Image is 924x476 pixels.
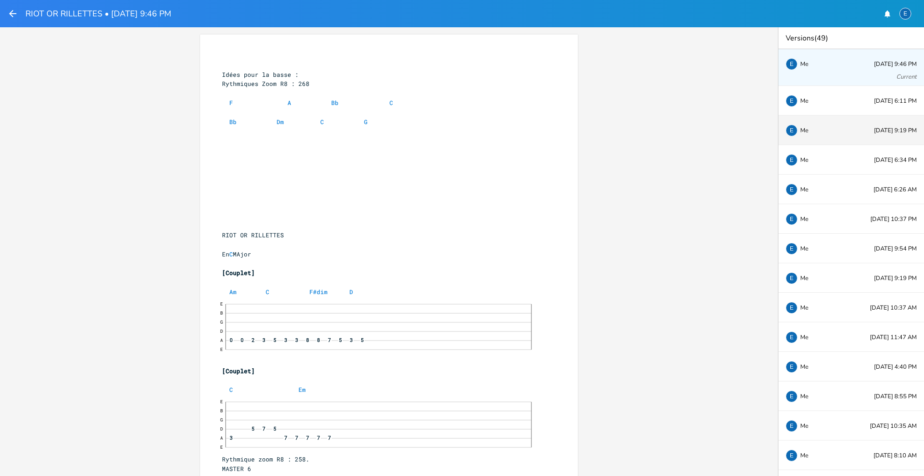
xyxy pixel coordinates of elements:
[874,187,917,193] span: [DATE] 6:26 AM
[896,74,917,80] div: Current
[220,417,223,423] text: G
[262,426,266,431] span: 7
[800,186,808,193] span: Me
[349,337,353,342] span: 3
[360,337,364,342] span: 5
[874,276,917,281] span: [DATE] 9:19 PM
[222,367,255,375] span: [Couplet]
[220,337,223,343] text: A
[229,250,233,258] span: C
[25,10,171,18] h1: RIOT OR RILLETTES • [DATE] 9:46 PM
[800,334,808,341] span: Me
[874,98,917,104] span: [DATE] 6:11 PM
[222,80,309,88] span: Rythmiques Zoom R8 : 268
[778,27,924,49] div: Versions (49)
[262,337,266,342] span: 3
[786,391,798,402] div: emmanuel.grasset
[786,243,798,255] div: emmanuel.grasset
[266,288,269,296] span: C
[874,128,917,134] span: [DATE] 9:19 PM
[800,157,808,163] span: Me
[320,118,324,126] span: C
[273,426,277,431] span: 5
[220,435,223,441] text: A
[786,184,798,195] div: emmanuel.grasset
[273,337,277,342] span: 5
[786,125,798,136] div: emmanuel.grasset
[298,386,306,394] span: Em
[800,61,808,67] span: Me
[800,216,808,222] span: Me
[220,301,223,307] text: E
[277,118,284,126] span: Dm
[229,288,237,296] span: Am
[786,302,798,314] div: emmanuel.grasset
[800,452,808,459] span: Me
[220,346,223,352] text: E
[786,331,798,343] div: emmanuel.grasset
[220,408,223,414] text: B
[800,364,808,370] span: Me
[220,426,223,432] text: D
[786,213,798,225] div: emmanuel.grasset
[327,337,332,342] span: 7
[874,246,917,252] span: [DATE] 9:54 PM
[786,58,798,70] div: emmanuel.grasset
[870,305,917,311] span: [DATE] 10:37 AM
[364,118,368,126] span: G
[786,450,798,461] div: emmanuel.grasset
[294,337,299,342] span: 3
[389,99,393,107] span: C
[309,288,328,296] span: F#dim
[251,426,255,431] span: 5
[800,246,808,252] span: Me
[283,436,288,441] span: 7
[229,99,233,107] span: F
[229,337,233,342] span: 0
[786,361,798,373] div: emmanuel.grasset
[349,288,353,296] span: D
[251,337,255,342] span: 2
[786,272,798,284] div: emmanuel.grasset
[786,420,798,432] div: emmanuel.grasset
[800,393,808,400] span: Me
[220,399,223,405] text: E
[338,337,343,342] span: 5
[327,436,332,441] span: 7
[229,436,233,441] span: 3
[874,364,917,370] span: [DATE] 4:40 PM
[870,423,917,429] span: [DATE] 10:35 AM
[222,465,251,473] span: MASTER 6
[222,231,284,239] span: RIOT OR RILLETTES
[874,453,917,459] span: [DATE] 8:10 AM
[870,335,917,341] span: [DATE] 11:47 AM
[305,436,310,441] span: 7
[288,99,291,107] span: A
[800,305,808,311] span: Me
[870,216,917,222] span: [DATE] 10:37 PM
[800,423,808,429] span: Me
[222,455,309,463] span: Rythmique zoom R8 : 258.
[874,394,917,400] span: [DATE] 8:55 PM
[316,436,321,441] span: 7
[229,386,233,394] span: C
[874,61,917,67] span: [DATE] 9:46 PM
[874,157,917,163] span: [DATE] 6:34 PM
[786,154,798,166] div: emmanuel.grasset
[800,275,808,281] span: Me
[240,337,244,342] span: 0
[800,127,808,134] span: Me
[220,328,223,334] text: D
[800,98,808,104] span: Me
[222,250,251,258] span: En MAjor
[786,95,798,107] div: emmanuel.grasset
[283,337,288,342] span: 3
[294,436,299,441] span: 7
[316,337,321,342] span: 8
[899,8,911,20] div: emmanuel.grasset
[305,337,310,342] span: 8
[222,70,298,79] span: Idées pour la basse :
[220,444,223,450] text: E
[220,310,223,316] text: B
[222,269,255,277] span: [Couplet]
